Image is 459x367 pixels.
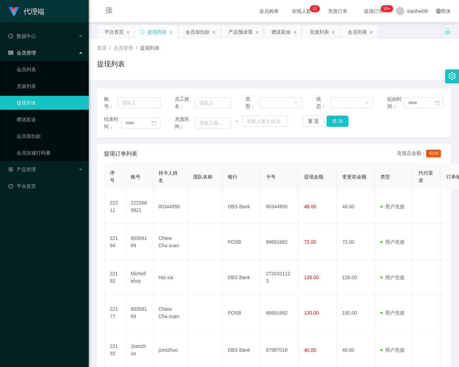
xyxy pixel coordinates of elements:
[8,7,19,17] img: logo.9652507e.png
[8,8,44,14] a: 代理端
[8,179,83,193] a: 图标: dashboard平台首页
[380,275,405,280] span: 用户充值
[397,150,444,158] div: 充值总金额：
[448,72,456,80] i: 图标: setting
[131,174,140,180] span: 账号
[337,224,375,261] td: 72.00
[380,347,405,353] span: 用户充值
[104,150,137,158] span: 提现订单列表
[327,116,349,127] button: 查 询
[153,261,188,294] td: Hai xia
[175,116,195,130] span: 充值区间：
[228,25,253,39] div: 产品预设置
[195,97,231,108] input: 请输入
[110,170,115,183] span: 序号
[315,5,317,12] p: 0
[114,45,133,51] span: 会员管理
[17,62,83,76] a: 会员列表
[104,190,125,224] td: 22211
[17,129,83,143] a: 会员加扣款
[153,294,188,332] td: Chiew Cha suan
[380,174,390,180] span: 类型
[136,45,137,51] span: /
[304,275,319,280] span: 126.00
[288,9,315,14] span: 在线人数
[118,97,161,108] input: 请输入
[8,167,13,172] i: 图标: appstore-o
[245,95,260,110] span: 类型：
[337,294,375,332] td: 192.00
[175,95,195,110] span: 员工姓名：
[17,146,83,160] a: 会员加减打码量
[365,101,369,106] i: 图标: down
[260,224,298,261] td: 88691682
[24,0,44,23] h1: 代理端
[380,239,405,245] span: 用户充值
[312,5,315,12] p: 1
[104,116,121,130] span: 结束时间：
[304,347,316,353] span: 40.00
[17,112,83,126] a: 赠送彩金
[380,310,405,316] span: 用户充值
[302,116,324,127] button: 重 置
[195,117,231,128] input: 请输入最小值为
[104,294,125,332] td: 22177
[342,174,366,180] span: 变更前金额
[153,190,188,224] td: 80344950
[255,30,259,34] i: 图标: close
[381,5,393,12] sup: 1159
[125,224,153,261] td: 80356169
[418,170,433,183] span: 代付渠道
[125,261,153,294] td: Michellehxy
[104,261,125,294] td: 22192
[140,45,159,51] span: 提现列表
[231,118,242,125] span: ~
[140,30,145,34] i: 图标: sync
[8,33,36,39] span: 数据中心
[337,261,375,294] td: 126.00
[228,174,237,180] span: 银行
[8,167,36,172] span: 产品管理
[361,9,387,14] span: 提现订单
[97,45,107,51] span: 首页
[147,25,167,39] div: 提现列表
[222,224,260,261] td: POSB
[260,190,298,224] td: 80344950
[426,150,441,157] span: 5020
[316,95,330,110] span: 状态：
[369,30,373,34] i: 图标: close
[153,224,188,261] td: Chiew Cha suan
[97,0,121,23] i: 图标: menu-fold
[193,174,213,180] span: 团队名称
[17,79,83,93] a: 充值列表
[151,120,156,125] i: 图标: calendar
[17,96,83,110] a: 提现列表
[271,25,291,39] div: 赠送彩金
[260,294,298,332] td: 88691682
[304,204,316,209] span: 48.00
[337,190,375,224] td: 48.00
[304,174,323,180] span: 提现金额
[8,34,13,39] i: 图标: check-circle-o
[294,101,298,106] i: 图标: down
[222,261,260,294] td: DBS Bank
[104,95,118,110] span: 账号：
[331,30,335,34] i: 图标: close
[348,25,367,39] div: 会员列表
[8,50,13,55] i: 图标: table
[304,310,319,316] span: 120.00
[293,30,297,34] i: 图标: close
[310,25,329,39] div: 充值列表
[242,116,288,127] input: 请输入最大值为
[185,25,210,39] div: 会员加扣款
[125,294,153,332] td: 80356169
[126,30,130,34] i: 图标: close
[97,59,125,69] h1: 提现列表
[212,30,216,34] i: 图标: close
[222,294,260,332] td: POSB
[125,190,153,224] td: 2225680821
[310,5,320,12] sup: 10
[8,50,36,56] span: 会员管理
[444,28,451,34] i: 图标: unlock
[110,45,111,51] span: /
